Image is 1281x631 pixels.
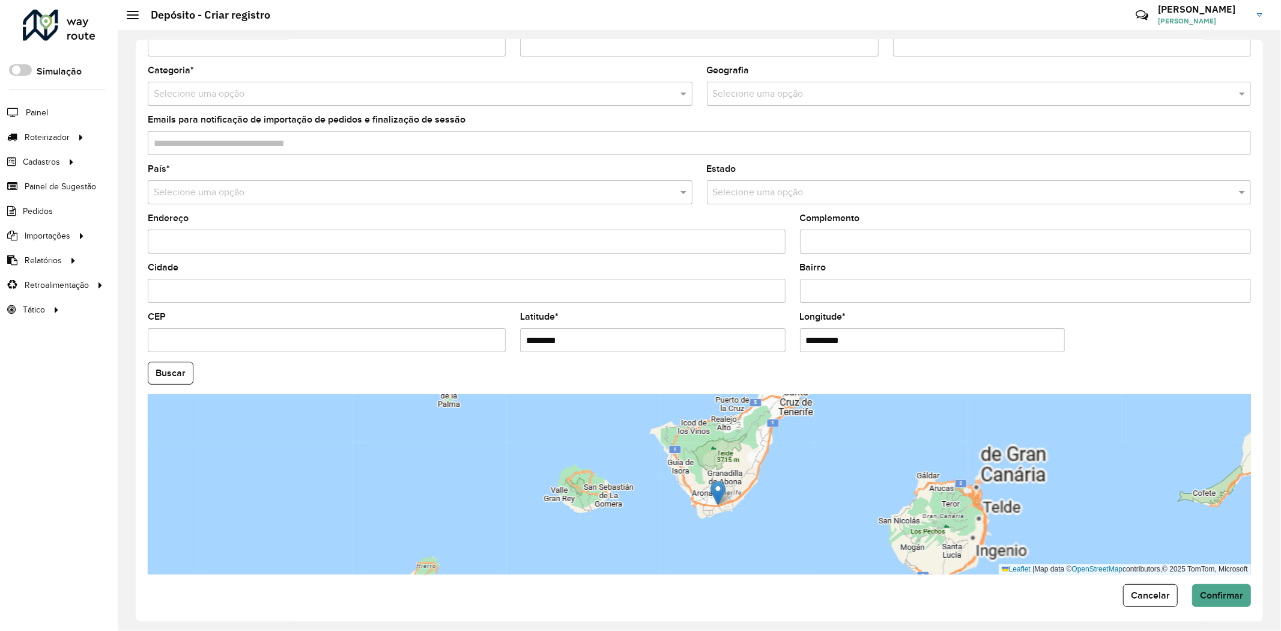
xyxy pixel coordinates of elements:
button: Buscar [148,362,193,385]
label: Complemento [800,211,860,225]
span: Importações [25,230,70,242]
span: Retroalimentação [25,279,89,291]
label: Simulação [37,64,82,79]
span: Pedidos [23,205,53,218]
label: Emails para notificação de importação de pedidos e finalização de sessão [148,112,465,127]
a: Contato Rápido [1129,2,1155,28]
span: Relatórios [25,254,62,267]
span: Roteirizador [25,131,70,144]
button: Confirmar [1192,584,1251,607]
span: Cancelar [1131,590,1170,600]
span: Painel [26,106,48,119]
label: Latitude [520,309,559,324]
label: Cidade [148,260,178,275]
label: País [148,162,170,176]
span: Cadastros [23,156,60,168]
img: Marker [710,481,725,505]
h2: Depósito - Criar registro [139,8,270,22]
a: Leaflet [1002,565,1031,573]
span: | [1032,565,1034,573]
label: Longitude [800,309,846,324]
label: Endereço [148,211,189,225]
span: [PERSON_NAME] [1158,16,1248,26]
label: Categoria [148,63,194,78]
div: Map data © contributors,© 2025 TomTom, Microsoft [999,564,1251,575]
label: Bairro [800,260,826,275]
span: Tático [23,303,45,316]
span: Painel de Sugestão [25,180,96,193]
label: Estado [707,162,736,176]
span: Confirmar [1200,590,1243,600]
a: OpenStreetMap [1072,565,1123,573]
label: Geografia [707,63,750,78]
h3: [PERSON_NAME] [1158,4,1248,15]
label: CEP [148,309,166,324]
button: Cancelar [1123,584,1178,607]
